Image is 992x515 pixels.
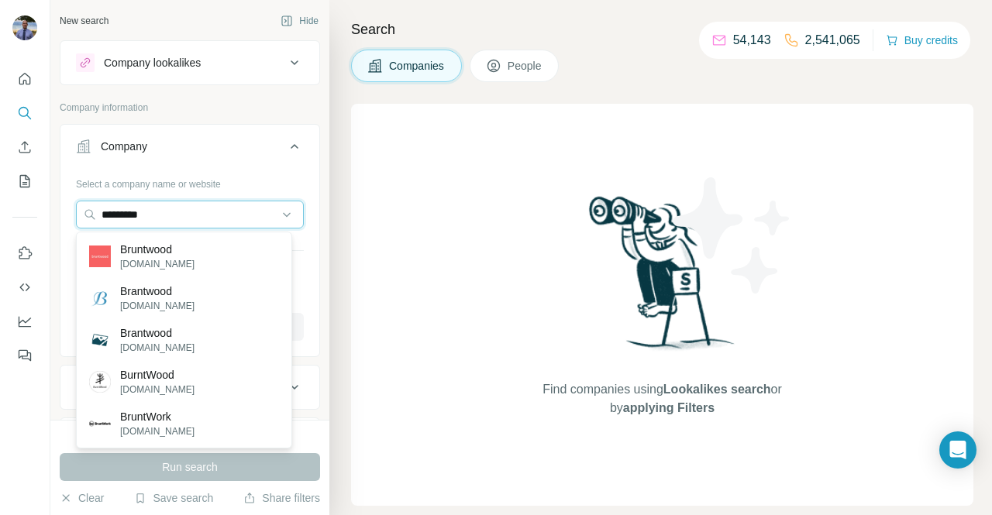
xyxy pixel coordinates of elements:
[582,192,743,365] img: Surfe Illustration - Woman searching with binoculars
[351,19,973,40] h4: Search
[120,409,195,424] p: BruntWork
[120,367,195,383] p: BurntWood
[134,490,213,506] button: Save search
[60,101,320,115] p: Company information
[120,383,195,397] p: [DOMAIN_NAME]
[120,299,195,313] p: [DOMAIN_NAME]
[733,31,771,50] p: 54,143
[120,283,195,299] p: Brantwood
[270,9,329,33] button: Hide
[886,29,958,51] button: Buy credits
[120,242,195,257] p: Bruntwood
[389,58,446,74] span: Companies
[243,490,320,506] button: Share filters
[12,239,37,267] button: Use Surfe on LinkedIn
[12,307,37,335] button: Dashboard
[60,44,319,81] button: Company lookalikes
[939,431,976,469] div: Open Intercom Messenger
[76,171,304,191] div: Select a company name or website
[60,369,319,406] button: Industry
[12,15,37,40] img: Avatar
[60,14,108,28] div: New search
[663,383,771,396] span: Lookalikes search
[12,342,37,369] button: Feedback
[12,65,37,93] button: Quick start
[89,245,111,267] img: Bruntwood
[89,287,111,309] img: Brantwood
[623,401,715,414] span: applying Filters
[12,273,37,301] button: Use Surfe API
[120,325,195,341] p: Brantwood
[805,31,860,50] p: 2,541,065
[120,341,195,355] p: [DOMAIN_NAME]
[104,55,201,70] div: Company lookalikes
[60,490,104,506] button: Clear
[120,257,195,271] p: [DOMAIN_NAME]
[12,133,37,161] button: Enrich CSV
[89,371,111,393] img: BurntWood
[89,329,111,351] img: Brantwood
[12,99,37,127] button: Search
[12,167,37,195] button: My lists
[89,413,111,434] img: BruntWork
[538,380,786,417] span: Find companies using or by
[120,424,195,438] p: [DOMAIN_NAME]
[60,128,319,171] button: Company
[508,58,543,74] span: People
[101,139,147,154] div: Company
[663,166,802,305] img: Surfe Illustration - Stars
